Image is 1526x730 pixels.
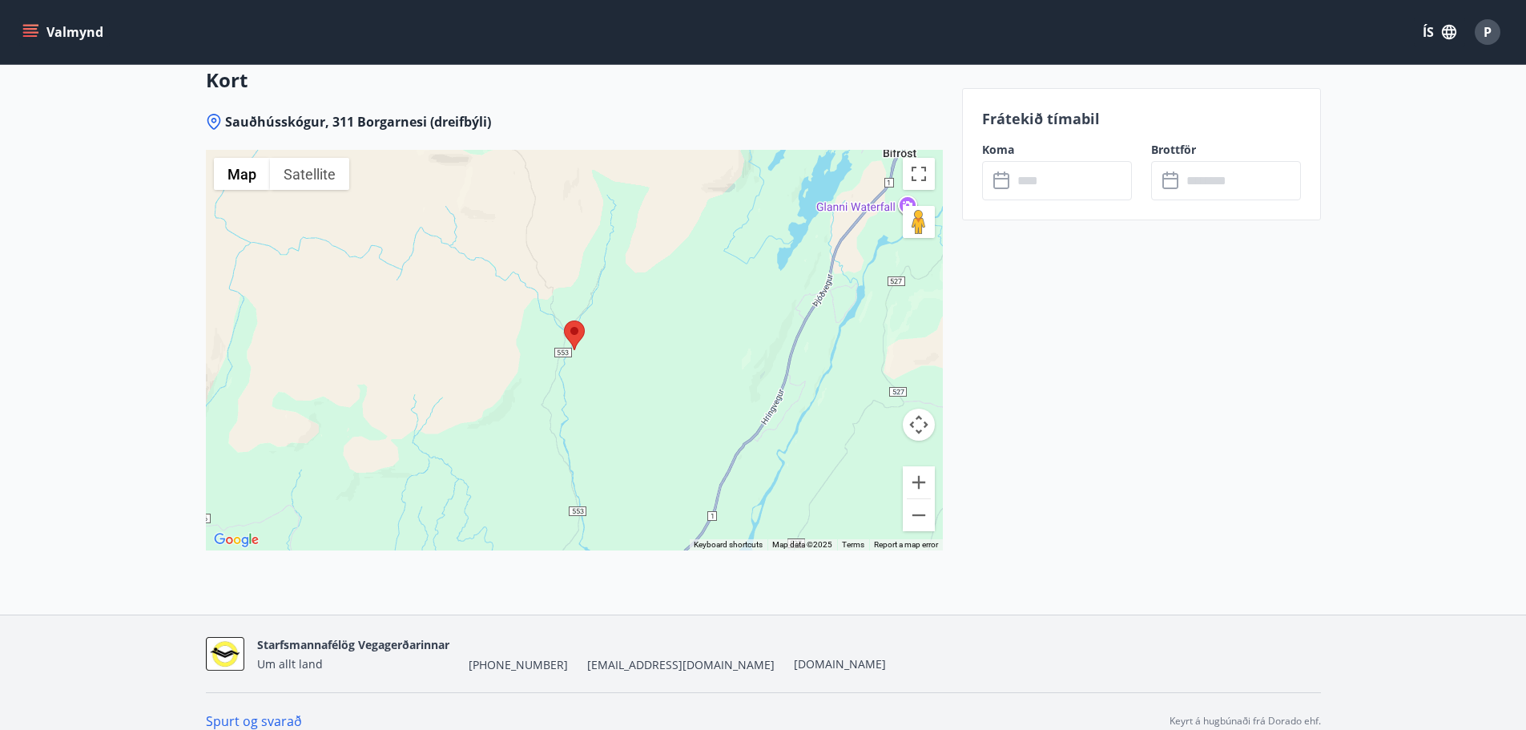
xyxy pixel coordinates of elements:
[982,108,1301,129] p: Frátekið tímabil
[19,18,110,46] button: menu
[270,158,349,190] button: Show satellite imagery
[842,540,864,549] a: Terms
[214,158,270,190] button: Show street map
[694,539,763,551] button: Keyboard shortcuts
[982,142,1132,158] label: Koma
[206,712,302,730] a: Spurt og svarað
[903,466,935,498] button: Zoom in
[1484,23,1492,41] span: P
[257,656,323,672] span: Um allt land
[210,530,263,551] a: Open this area in Google Maps (opens a new window)
[469,657,568,673] span: [PHONE_NUMBER]
[206,67,943,94] h3: Kort
[225,113,491,131] span: Sauðhússkógur, 311 Borgarnesi (dreifbýli)
[903,409,935,441] button: Map camera controls
[772,540,832,549] span: Map data ©2025
[210,530,263,551] img: Google
[903,206,935,238] button: Drag Pegman onto the map to open Street View
[1170,714,1321,728] p: Keyrt á hugbúnaði frá Dorado ehf.
[206,637,244,672] img: suBotUq1GBnnm8aIt3p4JrVVQbDVnVd9Xe71I8RX.jpg
[903,158,935,190] button: Toggle fullscreen view
[874,540,938,549] a: Report a map error
[1468,13,1507,51] button: P
[794,656,886,672] a: [DOMAIN_NAME]
[587,657,775,673] span: [EMAIL_ADDRESS][DOMAIN_NAME]
[257,637,449,652] span: Starfsmannafélög Vegagerðarinnar
[1151,142,1301,158] label: Brottför
[903,499,935,531] button: Zoom out
[1414,18,1465,46] button: ÍS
